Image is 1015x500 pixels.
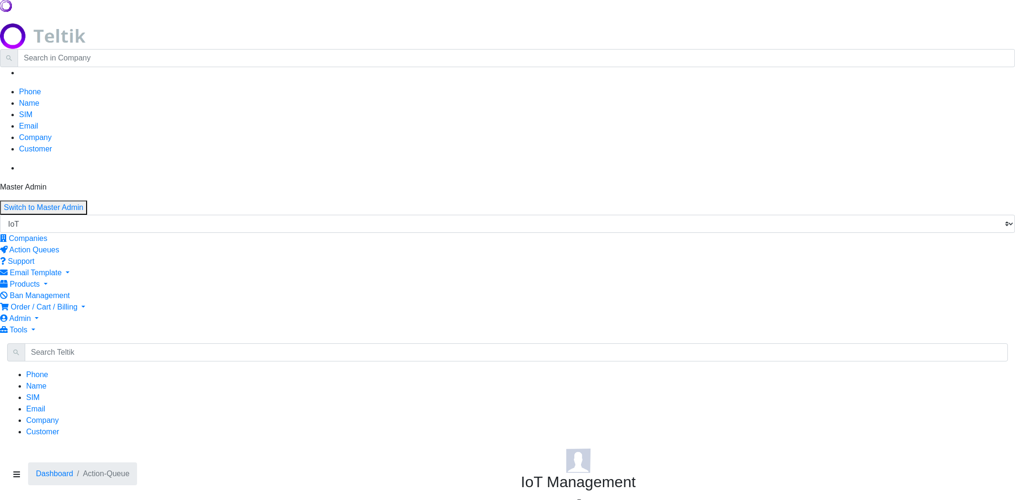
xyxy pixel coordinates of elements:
a: Name [26,382,47,390]
h2: IoT Management [521,473,636,491]
a: Email [26,405,45,413]
a: Company [26,416,59,424]
a: Name [19,99,39,107]
a: SIM [26,393,39,401]
span: Admin [10,314,31,322]
span: Action Queues [10,246,59,254]
a: Phone [26,370,48,379]
nav: breadcrumb [7,462,501,493]
a: Dashboard [36,470,73,478]
a: Customer [19,145,52,153]
a: SIM [19,110,32,119]
a: Company [19,133,51,141]
input: Search in Company [18,49,1015,67]
span: Email Template [10,269,61,277]
span: Order / Cart / Billing [10,303,77,311]
span: Companies [9,234,47,242]
li: Action-Queue [73,468,129,480]
input: Search Teltik [25,343,1008,361]
span: Ban Management [10,291,69,300]
span: Support [8,257,34,265]
a: Switch to Master Admin [4,203,83,211]
a: Customer [26,428,59,436]
span: Products [10,280,39,288]
a: Email [19,122,38,130]
span: Tools [10,326,27,334]
a: Phone [19,88,41,96]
